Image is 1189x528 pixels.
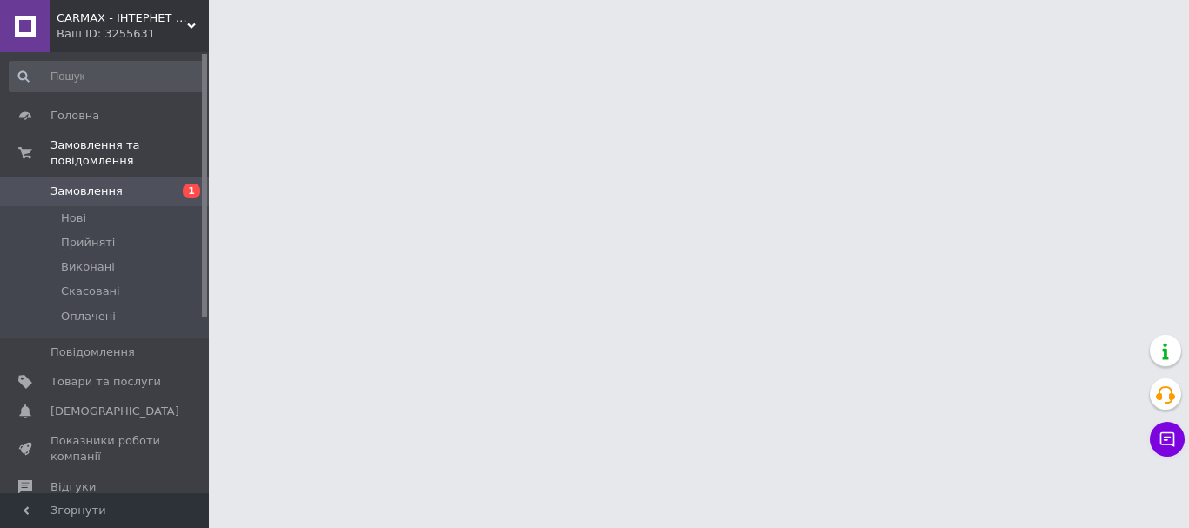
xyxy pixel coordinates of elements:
span: Повідомлення [50,344,135,360]
span: Оплачені [61,309,116,324]
span: Показники роботи компанії [50,433,161,465]
span: Замовлення [50,184,123,199]
div: Ваш ID: 3255631 [57,26,209,42]
span: Головна [50,108,99,124]
span: Товари та послуги [50,374,161,390]
span: CARMAX - ІНТЕРНЕТ МАГАЗИН АВТОЗАПЧАСТИН [57,10,187,26]
span: Нові [61,211,86,226]
input: Пошук [9,61,205,92]
span: Скасовані [61,284,120,299]
span: Відгуки [50,479,96,495]
span: [DEMOGRAPHIC_DATA] [50,404,179,419]
button: Чат з покупцем [1150,422,1185,457]
span: Виконані [61,259,115,275]
span: 1 [183,184,200,198]
span: Прийняті [61,235,115,251]
span: Замовлення та повідомлення [50,137,209,169]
